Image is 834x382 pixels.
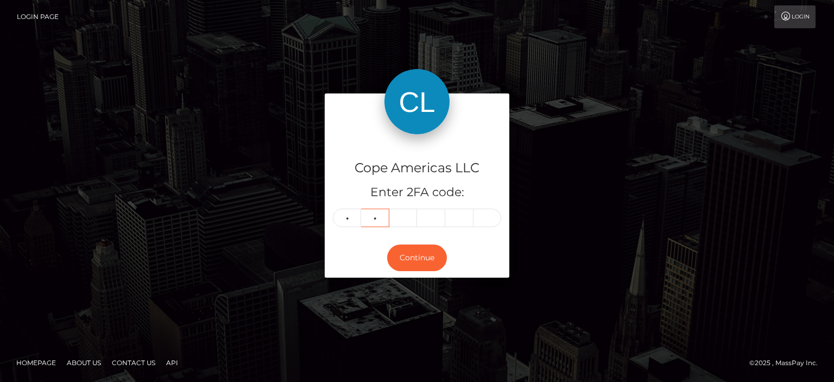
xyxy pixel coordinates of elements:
[333,184,501,201] h5: Enter 2FA code:
[162,354,182,371] a: API
[108,354,160,371] a: Contact Us
[749,357,826,369] div: © 2025 , MassPay Inc.
[774,5,816,28] a: Login
[62,354,105,371] a: About Us
[384,69,450,134] img: Cope Americas LLC
[387,245,447,271] button: Continue
[17,5,59,28] a: Login Page
[333,159,501,178] h4: Cope Americas LLC
[12,354,60,371] a: Homepage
